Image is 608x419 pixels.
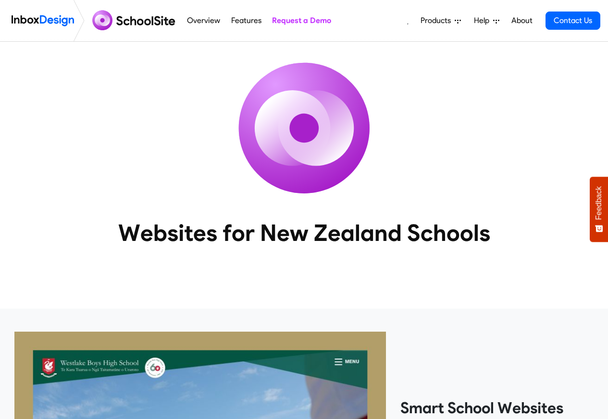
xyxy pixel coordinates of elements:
[185,11,223,30] a: Overview
[218,42,391,215] img: icon_schoolsite.svg
[88,9,182,32] img: schoolsite logo
[421,15,455,26] span: Products
[470,11,503,30] a: Help
[595,186,603,220] span: Feedback
[417,11,465,30] a: Products
[546,12,600,30] a: Contact Us
[509,11,535,30] a: About
[590,177,608,242] button: Feedback - Show survey
[228,11,264,30] a: Features
[474,15,493,26] span: Help
[76,218,533,247] heading: Websites for New Zealand Schools
[269,11,334,30] a: Request a Demo
[400,398,594,418] heading: Smart School Websites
